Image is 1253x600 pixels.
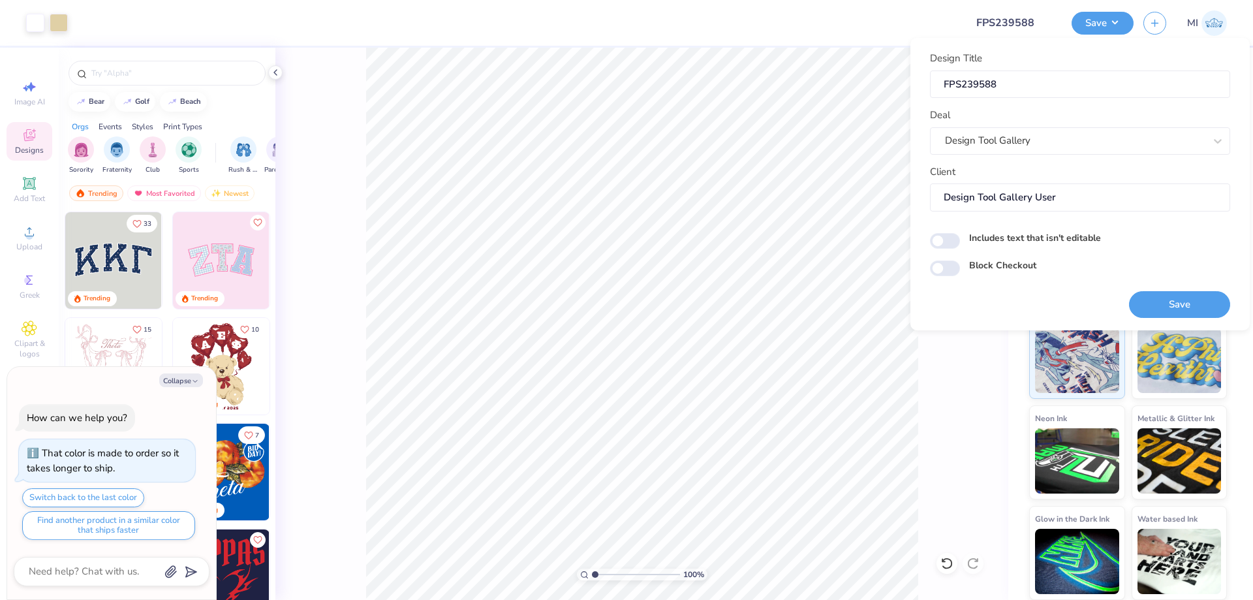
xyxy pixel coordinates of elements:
span: Upload [16,242,42,252]
label: Design Title [930,51,982,66]
button: filter button [228,136,258,175]
button: Like [127,321,157,338]
label: Includes text that isn't editable [969,231,1101,245]
button: Like [127,215,157,232]
button: filter button [264,136,294,175]
img: trend_line.gif [167,98,178,106]
img: Rush & Bid Image [236,142,251,157]
button: Find another product in a similar color that ships faster [22,511,195,540]
span: Neon Ink [1035,411,1067,425]
button: filter button [140,136,166,175]
div: bear [89,98,104,105]
img: Parent's Weekend Image [272,142,287,157]
img: Newest.gif [211,189,221,198]
span: Water based Ink [1137,512,1198,526]
img: Fraternity Image [110,142,124,157]
button: Save [1129,291,1230,318]
span: Sports [179,165,199,175]
div: Trending [84,294,110,304]
input: Try "Alpha" [90,67,257,80]
button: Save [1072,12,1134,35]
span: Metallic & Glitter Ink [1137,411,1214,425]
div: Most Favorited [127,185,201,201]
div: Events [99,121,122,133]
span: Sorority [69,165,93,175]
img: trending.gif [75,189,85,198]
button: beach [160,92,207,112]
img: f22b6edb-555b-47a9-89ed-0dd391bfae4f [269,424,365,520]
div: Newest [205,185,255,201]
img: trend_line.gif [122,98,132,106]
button: bear [69,92,110,112]
img: Club Image [146,142,160,157]
span: 33 [144,221,151,227]
span: Add Text [14,193,45,204]
div: beach [180,98,201,105]
img: Sorority Image [74,142,89,157]
img: Metallic & Glitter Ink [1137,428,1222,494]
img: 5ee11766-d822-42f5-ad4e-763472bf8dcf [269,212,365,309]
img: most_fav.gif [133,189,144,198]
img: e74243e0-e378-47aa-a400-bc6bcb25063a [269,318,365,415]
button: Like [238,426,265,444]
button: Collapse [159,373,203,387]
a: MI [1187,10,1227,36]
span: Clipart & logos [7,338,52,359]
span: 15 [144,326,151,333]
span: 7 [255,432,259,439]
div: Print Types [163,121,202,133]
label: Client [930,165,955,180]
label: Deal [930,108,950,123]
div: filter for Parent's Weekend [264,136,294,175]
img: Glow in the Dark Ink [1035,529,1119,594]
input: e.g. Ethan Linker [930,183,1230,212]
img: Mark Isaac [1201,10,1227,36]
span: Glow in the Dark Ink [1035,512,1109,526]
span: Image AI [14,97,45,107]
button: Like [234,321,265,338]
img: edfb13fc-0e43-44eb-bea2-bf7fc0dd67f9 [161,212,258,309]
img: trend_line.gif [76,98,86,106]
div: golf [135,98,149,105]
div: filter for Sports [176,136,202,175]
div: Trending [69,185,123,201]
div: How can we help you? [27,411,127,424]
button: filter button [68,136,94,175]
label: Block Checkout [969,259,1036,272]
img: Puff Ink [1137,328,1222,393]
span: 10 [251,326,259,333]
span: Parent's Weekend [264,165,294,175]
span: Rush & Bid [228,165,258,175]
span: Designs [15,145,44,155]
img: 587403a7-0594-4a7f-b2bd-0ca67a3ff8dd [173,318,270,415]
input: Untitled Design [966,10,1062,36]
span: MI [1187,16,1198,31]
div: filter for Sorority [68,136,94,175]
button: filter button [176,136,202,175]
span: Club [146,165,160,175]
button: Switch back to the last color [22,488,144,507]
div: filter for Club [140,136,166,175]
span: Greek [20,290,40,300]
div: That color is made to order so it takes longer to ship. [27,447,179,475]
img: 3b9aba4f-e317-4aa7-a679-c95a879539bd [65,212,162,309]
div: Trending [191,294,218,304]
div: Styles [132,121,153,133]
img: Sports Image [181,142,196,157]
div: Orgs [72,121,89,133]
img: 83dda5b0-2158-48ca-832c-f6b4ef4c4536 [65,318,162,415]
div: filter for Fraternity [102,136,132,175]
div: filter for Rush & Bid [228,136,258,175]
button: filter button [102,136,132,175]
img: 9980f5e8-e6a1-4b4a-8839-2b0e9349023c [173,212,270,309]
span: Fraternity [102,165,132,175]
button: Like [250,215,266,230]
button: golf [115,92,155,112]
img: 8659caeb-cee5-4a4c-bd29-52ea2f761d42 [173,424,270,520]
img: Water based Ink [1137,529,1222,594]
button: Like [250,532,266,548]
img: Standard [1035,328,1119,393]
span: 100 % [683,569,704,580]
img: d12a98c7-f0f7-4345-bf3a-b9f1b718b86e [161,318,258,415]
img: Neon Ink [1035,428,1119,494]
